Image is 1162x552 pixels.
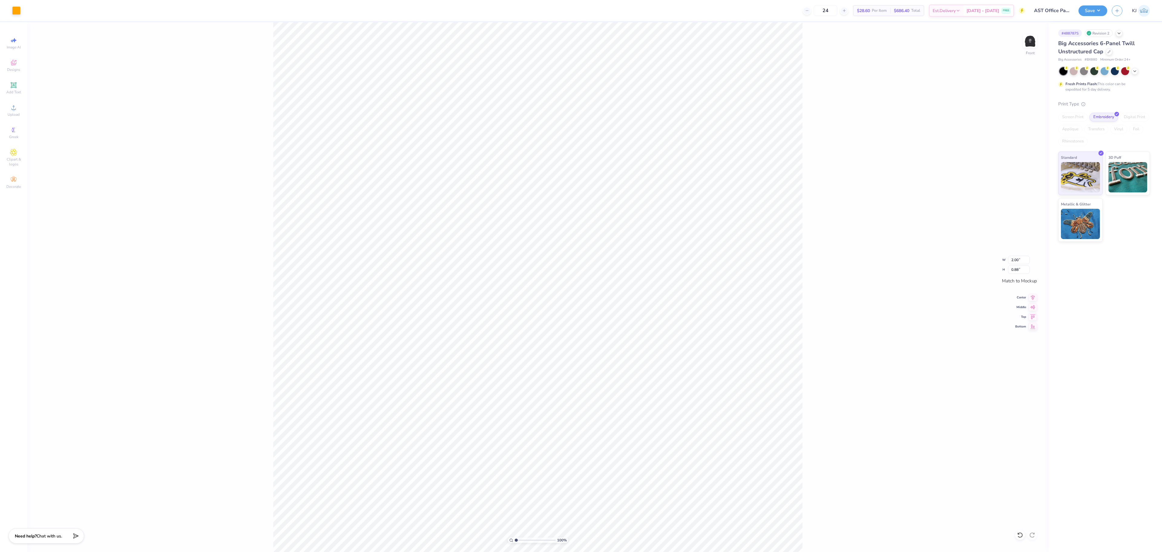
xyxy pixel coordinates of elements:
div: Front [1026,50,1035,56]
span: Big Accessories [1058,57,1082,62]
div: Foil [1129,125,1143,134]
div: Transfers [1084,125,1108,134]
span: Total [911,8,920,14]
button: Save [1078,5,1107,16]
div: Vinyl [1110,125,1127,134]
input: – – [814,5,837,16]
div: Embroidery [1089,113,1118,122]
input: Untitled Design [1029,5,1074,17]
img: 3D Puff [1108,162,1147,192]
span: Image AI [7,45,21,50]
a: KJ [1132,5,1150,17]
div: This color can be expedited for 5 day delivery. [1065,81,1140,92]
div: Applique [1058,125,1082,134]
span: Greek [9,135,18,139]
span: # BX880 [1085,57,1097,62]
div: Screen Print [1058,113,1088,122]
div: Revision 2 [1085,29,1113,37]
span: Minimum Order: 24 + [1100,57,1131,62]
span: Upload [8,112,20,117]
span: Standard [1061,154,1077,161]
img: Front [1024,35,1036,47]
span: Est. Delivery [933,8,956,14]
span: Top [1015,315,1026,319]
span: [DATE] - [DATE] [967,8,999,14]
span: 3D Puff [1108,154,1121,161]
span: Chat with us. [37,533,62,539]
span: Metallic & Glitter [1061,201,1091,207]
span: Per Item [872,8,887,14]
img: Standard [1061,162,1100,192]
span: Center [1015,295,1026,300]
span: Bottom [1015,324,1026,329]
span: Middle [1015,305,1026,309]
span: Big Accessories 6-Panel Twill Unstructured Cap [1058,40,1135,55]
span: 100 % [557,537,567,543]
img: Kendra Jingco [1138,5,1150,17]
span: $28.60 [857,8,870,14]
span: Clipart & logos [3,157,24,167]
span: Add Text [6,90,21,95]
div: Rhinestones [1058,137,1088,146]
span: $686.40 [894,8,909,14]
span: FREE [1003,8,1009,13]
div: # 488787S [1058,29,1082,37]
div: Digital Print [1120,113,1149,122]
span: KJ [1132,7,1137,14]
img: Metallic & Glitter [1061,209,1100,239]
span: Decorate [6,184,21,189]
div: Print Type [1058,101,1150,108]
strong: Need help? [15,533,37,539]
strong: Fresh Prints Flash: [1065,81,1098,86]
span: Designs [7,67,20,72]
